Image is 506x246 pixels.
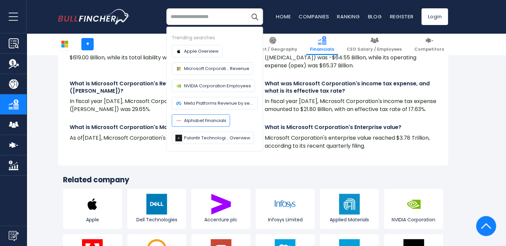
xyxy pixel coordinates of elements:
[320,189,379,229] a: Applied Materials
[368,13,382,20] a: Blog
[146,194,167,214] img: DELL logo
[175,117,182,124] img: Company logo
[191,189,250,229] a: Accenture plc
[306,33,338,55] a: Financials
[184,134,250,141] span: Palantir Technologi... Overview
[257,216,313,222] span: Infosys Limited
[421,8,448,25] a: Login
[265,46,436,70] p: In fiscal year [DATE], Microsoft Corporation's capital expenditure ([MEDICAL_DATA]) was -$64.55 B...
[246,8,263,25] button: Search
[172,34,258,42] div: Trending searches
[184,65,249,72] span: Microsoft Corporati... Revenue
[265,80,436,95] h4: What was Microsoft Corporation's income tax expense, and what is its effective tax rate?
[275,194,295,214] img: INFY logo
[310,47,334,52] span: Financials
[58,38,71,50] img: MSFT logo
[248,47,297,52] span: Product / Geography
[299,13,329,20] a: Companies
[403,194,424,214] img: NVDA logo
[337,13,360,20] a: Ranking
[172,45,222,57] a: Apple Overview
[347,47,402,52] span: CEO Salary / Employees
[322,216,377,222] span: Applied Materials
[175,83,182,89] img: Company logo
[58,9,130,24] a: Go to homepage
[175,48,182,55] img: Company logo
[414,47,444,52] span: Competitors
[172,132,254,144] a: Palantir Technologi... Overview
[172,80,255,92] a: NVIDIA Corporation Employees
[410,33,448,55] a: Competitors
[386,216,441,222] span: NVIDIA Corporation
[63,189,122,229] a: Apple
[129,216,185,222] span: Dell Technologies
[172,114,230,127] a: Alphabet Financials
[211,194,231,214] img: ACN logo
[65,216,120,222] span: Apple
[175,100,182,107] img: Company logo
[265,97,436,113] p: In fiscal year [DATE], Microsoft Corporation's income tax expense amounted to $21.80 Billion, wit...
[83,134,101,142] span: [DATE]
[184,48,219,55] span: Apple Overview
[256,189,315,229] a: Infosys Limited
[70,80,241,95] h4: What is Microsoft Corporation's Return on Equity ([PERSON_NAME])?
[70,97,241,113] p: In fiscal year [DATE], Microsoft Corporation's Return on Equity ([PERSON_NAME]) was 29.65%.
[339,194,360,214] img: AMAT logo
[184,100,254,107] span: Meta Platforms Revenue by segment
[193,216,249,222] span: Accenture plc
[172,97,258,109] a: Meta Platforms Revenue by segment
[175,135,182,141] img: Company logo
[276,13,291,20] a: Home
[184,117,226,124] span: Alphabet Financials
[244,33,301,55] a: Product / Geography
[70,134,241,142] p: As of , Microsoft Corporation's market cap is .
[63,175,443,185] h3: Related company
[82,194,103,214] img: AAPL logo
[184,82,251,89] span: NVIDIA Corporation Employees
[127,189,186,229] a: Dell Technologies
[58,9,130,24] img: bullfincher logo
[343,33,406,55] a: CEO Salary / Employees
[70,124,241,131] h4: What is Microsoft Corporation's Market cap?
[265,124,436,131] h4: What is Microsoft Corporation's Enterprise value?
[172,62,253,75] a: Microsoft Corporati... Revenue
[175,65,182,72] img: Company logo
[390,13,413,20] a: Register
[81,38,94,50] a: +
[265,134,436,150] p: Microsoft Corporation's enterprise value reached $3.78 Trillion, according to its recent quarterl...
[384,189,443,229] a: NVIDIA Corporation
